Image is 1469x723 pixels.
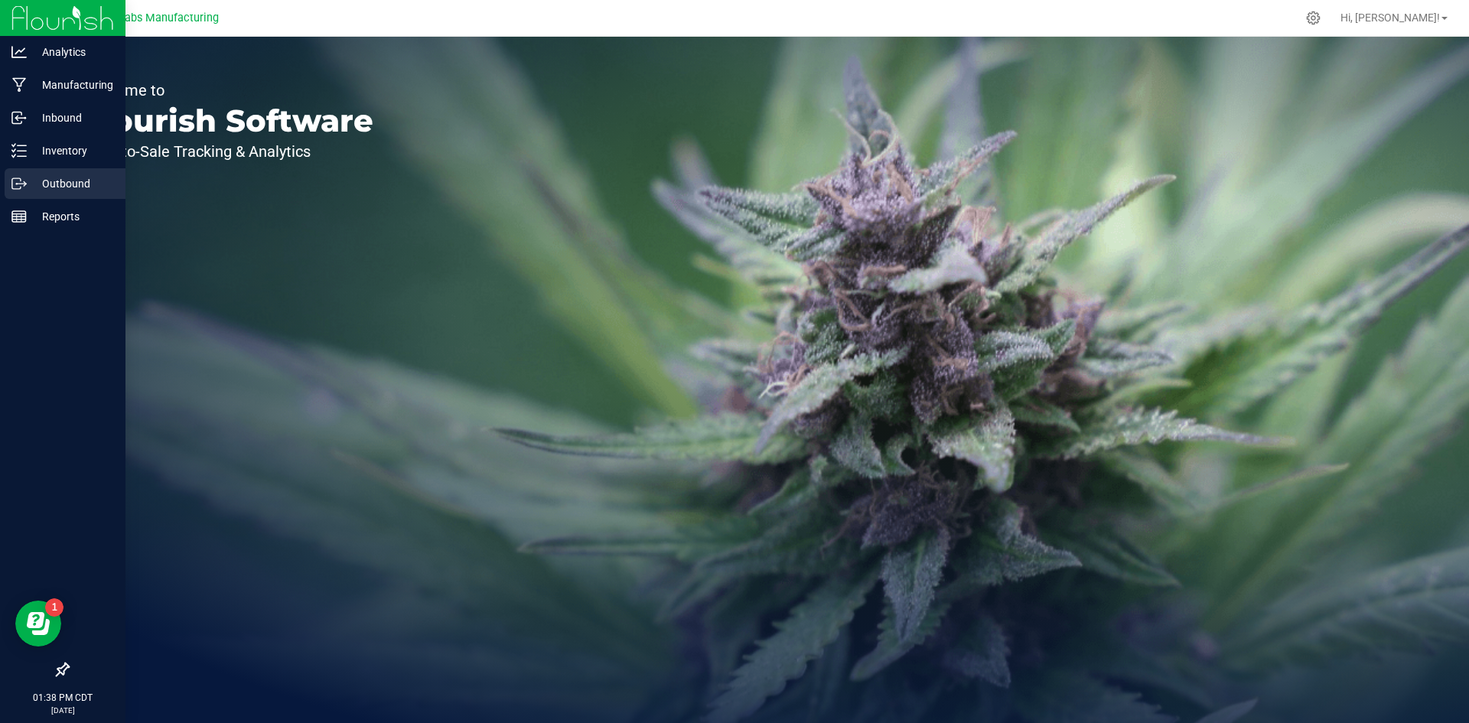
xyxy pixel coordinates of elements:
[83,144,373,159] p: Seed-to-Sale Tracking & Analytics
[11,110,27,125] inline-svg: Inbound
[11,143,27,158] inline-svg: Inventory
[27,43,119,61] p: Analytics
[94,11,219,24] span: Teal Labs Manufacturing
[27,109,119,127] p: Inbound
[7,705,119,716] p: [DATE]
[83,106,373,136] p: Flourish Software
[27,142,119,160] p: Inventory
[1340,11,1440,24] span: Hi, [PERSON_NAME]!
[11,77,27,93] inline-svg: Manufacturing
[27,207,119,226] p: Reports
[27,76,119,94] p: Manufacturing
[27,174,119,193] p: Outbound
[11,209,27,224] inline-svg: Reports
[45,598,64,617] iframe: Resource center unread badge
[7,691,119,705] p: 01:38 PM CDT
[11,44,27,60] inline-svg: Analytics
[83,83,373,98] p: Welcome to
[15,601,61,646] iframe: Resource center
[1304,11,1323,25] div: Manage settings
[11,176,27,191] inline-svg: Outbound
